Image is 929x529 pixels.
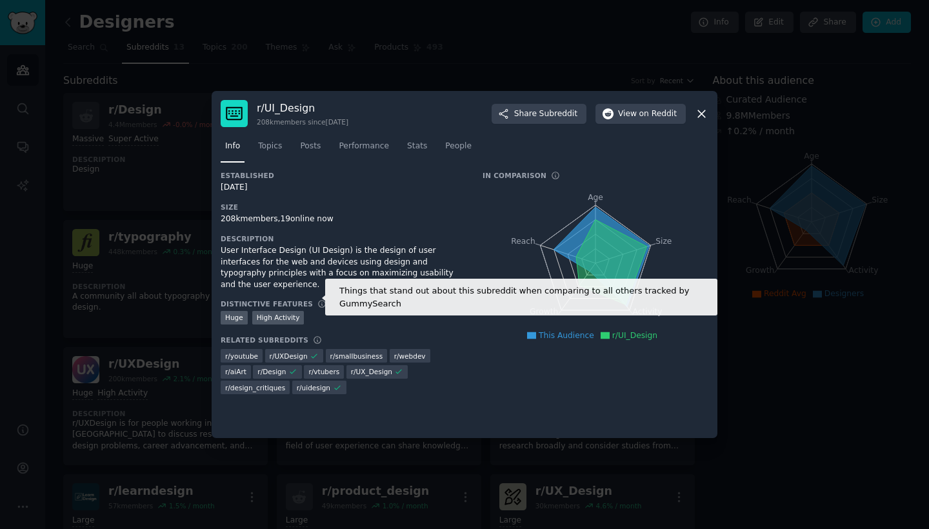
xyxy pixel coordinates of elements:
[221,311,248,324] div: Huge
[530,308,558,317] tspan: Growth
[407,141,427,152] span: Stats
[270,352,308,361] span: r/ UXDesign
[257,101,348,115] h3: r/ UI_Design
[330,352,383,361] span: r/ smallbusiness
[297,383,330,392] span: r/ uidesign
[221,234,464,243] h3: Description
[595,104,686,125] button: Viewon Reddit
[225,141,240,152] span: Info
[225,367,246,376] span: r/ aiArt
[483,171,546,180] h3: In Comparison
[221,245,464,290] div: User Interface Design (UI Design) is the design of user interfaces for the web and devices using ...
[221,214,464,225] div: 208k members, 19 online now
[511,237,535,246] tspan: Reach
[351,367,392,376] span: r/ UX_Design
[308,367,339,376] span: r/ vtubers
[221,299,313,308] h3: Distinctive Features
[403,136,432,163] a: Stats
[588,193,603,202] tspan: Age
[492,104,586,125] button: ShareSubreddit
[221,182,464,194] div: [DATE]
[639,108,677,120] span: on Reddit
[339,141,389,152] span: Performance
[539,331,594,340] span: This Audience
[394,352,426,361] span: r/ webdev
[257,367,286,376] span: r/ Design
[334,136,394,163] a: Performance
[295,136,325,163] a: Posts
[225,383,285,392] span: r/ design_critiques
[225,352,258,361] span: r/ youtube
[539,108,577,120] span: Subreddit
[221,203,464,212] h3: Size
[633,308,663,317] tspan: Activity
[514,108,577,120] span: Share
[252,311,305,324] div: High Activity
[618,108,677,120] span: View
[257,117,348,126] div: 208k members since [DATE]
[655,237,672,246] tspan: Size
[221,335,308,344] h3: Related Subreddits
[612,331,657,340] span: r/UI_Design
[441,136,476,163] a: People
[258,141,282,152] span: Topics
[254,136,286,163] a: Topics
[221,100,248,127] img: UI_Design
[300,141,321,152] span: Posts
[221,136,245,163] a: Info
[221,171,464,180] h3: Established
[445,141,472,152] span: People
